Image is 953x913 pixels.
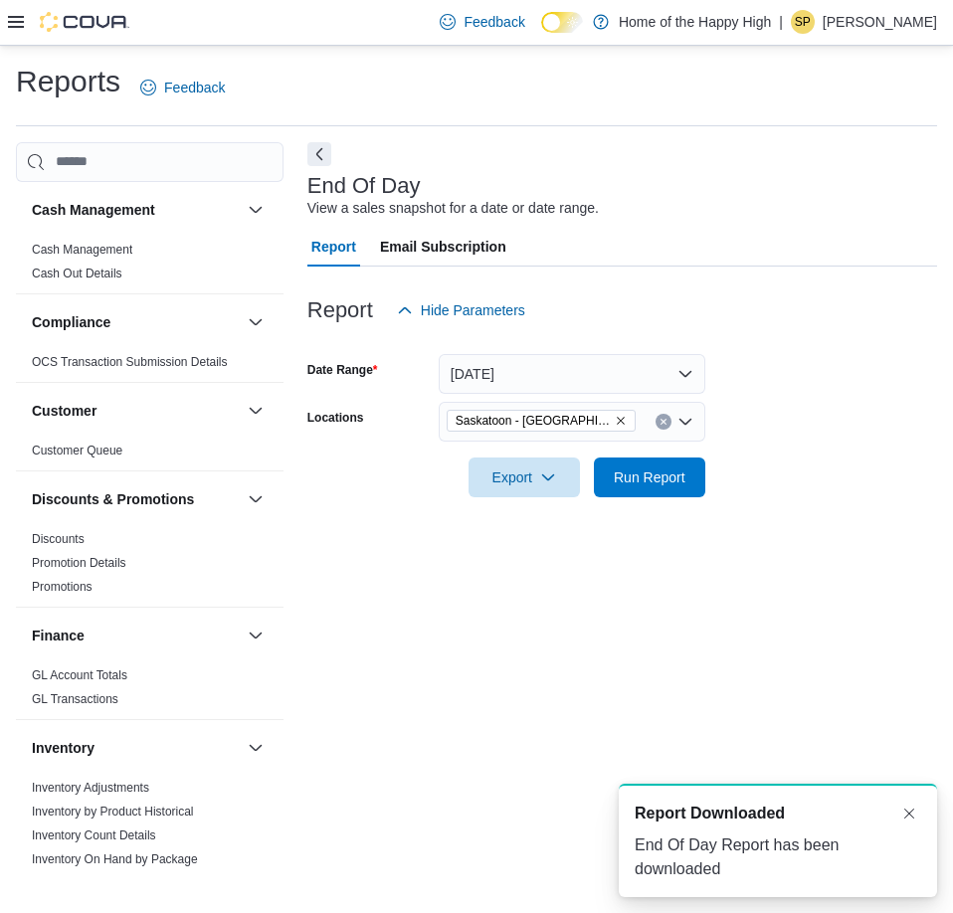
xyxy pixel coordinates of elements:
span: Report [311,227,356,267]
a: Promotion Details [32,556,126,570]
button: Compliance [32,312,240,332]
button: Inventory [32,738,240,758]
span: Feedback [164,78,225,97]
button: Hide Parameters [389,290,533,330]
button: Next [307,142,331,166]
button: Finance [244,624,268,647]
a: Customer Queue [32,444,122,457]
a: Inventory by Product Historical [32,805,194,819]
button: Cash Management [32,200,240,220]
h3: Inventory [32,738,95,758]
div: End Of Day Report has been downloaded [635,833,921,881]
span: Discounts [32,531,85,547]
input: Dark Mode [541,12,583,33]
button: Customer [32,401,240,421]
span: Inventory Count Details [32,827,156,843]
span: Feedback [464,12,524,32]
a: Feedback [432,2,532,42]
span: OCS Transaction Submission Details [32,354,228,370]
span: Cash Management [32,242,132,258]
h3: Customer [32,401,96,421]
button: Dismiss toast [897,802,921,825]
div: Discounts & Promotions [16,527,284,607]
div: Compliance [16,350,284,382]
span: Customer Queue [32,443,122,458]
div: Notification [635,802,921,825]
div: Cash Management [16,238,284,293]
button: Export [469,457,580,497]
span: Export [480,457,568,497]
h3: Discounts & Promotions [32,489,194,509]
h3: Report [307,298,373,322]
button: Discounts & Promotions [32,489,240,509]
span: Inventory Adjustments [32,780,149,796]
div: Samantha Paxman [791,10,815,34]
span: Cash Out Details [32,266,122,281]
button: Discounts & Promotions [244,487,268,511]
span: Saskatoon - [GEOGRAPHIC_DATA] - Fire & Flower [456,411,611,431]
button: Cash Management [244,198,268,222]
img: Cova [40,12,129,32]
h3: Cash Management [32,200,155,220]
a: Inventory Count Details [32,828,156,842]
span: Promotions [32,579,93,595]
span: Report Downloaded [635,802,785,825]
label: Date Range [307,362,378,378]
a: Inventory On Hand by Package [32,852,198,866]
a: GL Transactions [32,692,118,706]
span: Inventory by Product Historical [32,804,194,820]
span: Dark Mode [541,33,542,34]
p: | [779,10,783,34]
button: Customer [244,399,268,423]
button: Inventory [244,736,268,760]
span: GL Transactions [32,691,118,707]
h1: Reports [16,62,120,101]
span: Inventory On Hand by Package [32,851,198,867]
span: Saskatoon - Blairmore Village - Fire & Flower [447,410,636,432]
button: Open list of options [677,414,693,430]
div: Finance [16,663,284,719]
a: Promotions [32,580,93,594]
a: GL Account Totals [32,668,127,682]
h3: End Of Day [307,174,421,198]
span: Run Report [614,467,685,487]
p: Home of the Happy High [619,10,771,34]
h3: Finance [32,626,85,645]
button: Finance [32,626,240,645]
a: Cash Management [32,243,132,257]
span: Promotion Details [32,555,126,571]
button: Clear input [656,414,671,430]
a: Discounts [32,532,85,546]
label: Locations [307,410,364,426]
a: Cash Out Details [32,267,122,280]
span: Hide Parameters [421,300,525,320]
p: [PERSON_NAME] [823,10,937,34]
button: Run Report [594,457,705,497]
h3: Compliance [32,312,110,332]
button: Compliance [244,310,268,334]
span: Email Subscription [380,227,506,267]
button: [DATE] [439,354,705,394]
div: Customer [16,439,284,470]
a: OCS Transaction Submission Details [32,355,228,369]
button: Remove Saskatoon - Blairmore Village - Fire & Flower from selection in this group [615,415,627,427]
a: Feedback [132,68,233,107]
span: SP [795,10,811,34]
div: View a sales snapshot for a date or date range. [307,198,599,219]
span: GL Account Totals [32,667,127,683]
a: Inventory Adjustments [32,781,149,795]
